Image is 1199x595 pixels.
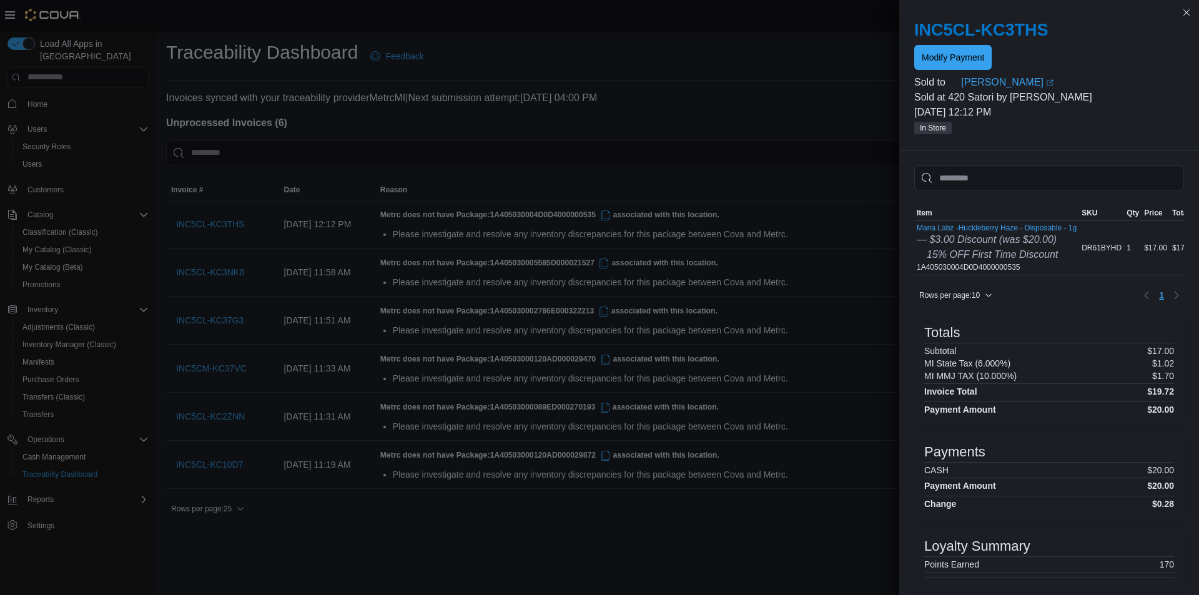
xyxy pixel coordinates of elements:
div: $17.00 [1170,240,1198,255]
nav: Pagination for table: MemoryTable from EuiInMemoryTable [1139,285,1184,305]
div: — $3.00 Discount (was $20.00) [917,232,1077,247]
p: $1.70 [1152,371,1174,381]
button: Qty [1124,205,1142,220]
span: SKU [1082,208,1097,218]
button: Close this dialog [1179,5,1194,20]
h6: CASH [924,465,949,475]
p: 170 [1160,559,1174,569]
div: $17.00 [1142,240,1170,255]
h4: Payment Amount [924,481,996,491]
h6: Subtotal [924,346,956,356]
h4: Payment Amount [924,405,996,415]
ul: Pagination for table: MemoryTable from EuiInMemoryTable [1154,285,1169,305]
span: DR61BYHD [1082,243,1122,253]
a: [PERSON_NAME]External link [961,75,1184,90]
button: Rows per page:10 [914,288,997,303]
h2: INC5CL-KC3THS [914,20,1184,40]
h6: MI MMJ TAX (10.000%) [924,371,1017,381]
span: In Store [920,122,946,134]
button: Item [914,205,1079,220]
h4: $20.00 [1147,405,1174,415]
button: Mana Labz -Huckleberry Haze - Disposable - 1g [917,224,1077,232]
span: Total [1172,208,1190,218]
div: 1A405030004D0D4000000535 [917,224,1077,272]
p: $20.00 [1147,465,1174,475]
h6: Points Earned [924,559,979,569]
h3: Payments [924,445,985,460]
button: SKU [1079,205,1124,220]
h3: Loyalty Summary [924,539,1030,554]
h4: $19.72 [1147,386,1174,396]
p: $17.00 [1147,346,1174,356]
span: Rows per page : 10 [919,290,980,300]
svg: External link [1046,79,1053,87]
span: Modify Payment [922,51,984,64]
p: $1.02 [1152,358,1174,368]
button: Price [1142,205,1170,220]
button: Total [1170,205,1198,220]
span: In Store [914,122,952,134]
button: Page 1 of 1 [1154,285,1169,305]
h4: $20.00 [1147,481,1174,491]
div: 1 [1124,240,1142,255]
span: Qty [1127,208,1139,218]
i: 15% OFF First Time Discount [927,249,1058,260]
div: Sold to [914,75,959,90]
button: Modify Payment [914,45,992,70]
h4: Change [924,499,956,509]
h4: Invoice Total [924,386,977,396]
input: This is a search bar. As you type, the results lower in the page will automatically filter. [914,165,1184,190]
span: 1 [1159,289,1164,302]
button: Next page [1169,288,1184,303]
h4: $0.28 [1152,499,1174,509]
button: Previous page [1139,288,1154,303]
p: Sold at 420 Satori by [PERSON_NAME] [914,90,1184,105]
h6: MI State Tax (6.000%) [924,358,1010,368]
span: Price [1144,208,1162,218]
span: Item [917,208,932,218]
p: [DATE] 12:12 PM [914,105,1184,120]
h3: Totals [924,325,960,340]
